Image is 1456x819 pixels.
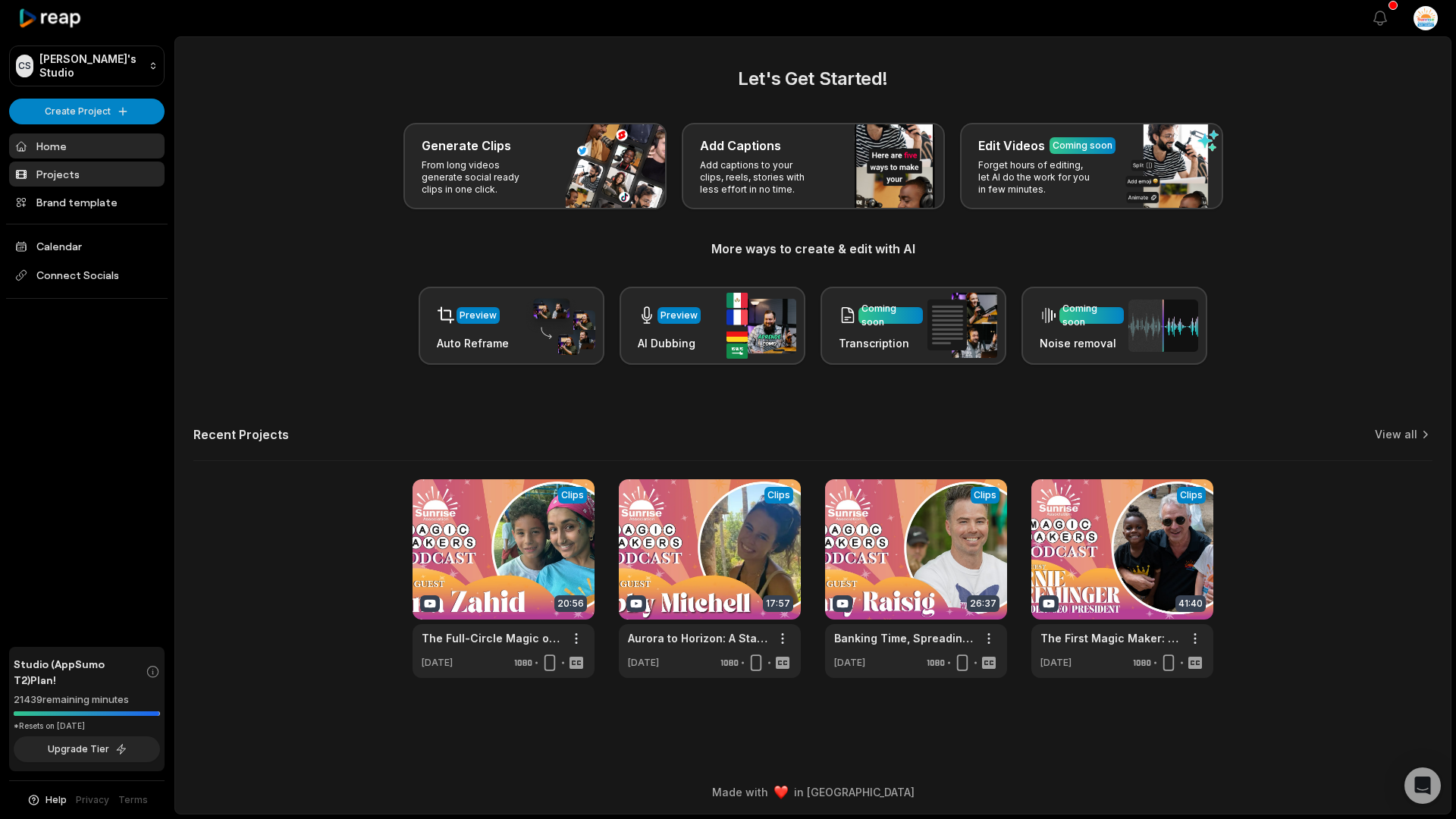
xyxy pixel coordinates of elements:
[118,793,148,807] a: Terms
[189,784,1437,800] div: Made with in [GEOGRAPHIC_DATA]
[661,309,698,322] div: Preview
[16,55,33,77] div: CS
[14,720,160,732] div: *Resets on [DATE]
[839,335,923,351] h3: Transcription
[638,335,701,351] h3: AI Dubbing
[834,630,974,646] a: Banking Time, Spreading Joy: [PERSON_NAME] Sunrise Story - Sunrise Magic Makers Podcast Ep 2
[1404,767,1441,804] div: Open Intercom Messenger
[526,297,595,356] img: auto_reframe.png
[460,309,497,322] div: Preview
[9,99,165,124] button: Create Project
[1128,300,1198,352] img: noise_removal.png
[628,630,767,646] a: Aurora to Horizon: A Staff Member’s Impactful Return to Camp
[193,427,289,442] h2: Recent Projects
[861,302,920,329] div: Coming soon
[774,786,788,799] img: heart emoji
[193,65,1432,93] h2: Let's Get Started!
[422,136,511,155] h3: Generate Clips
[14,656,146,688] span: Studio (AppSumo T2) Plan!
[9,234,165,259] a: Calendar
[1040,630,1180,646] a: The First Magic Maker: [PERSON_NAME] on Founding Sunrise
[422,159,539,196] p: From long videos generate social ready clips in one click.
[437,335,509,351] h3: Auto Reframe
[193,240,1432,258] h3: More ways to create & edit with AI
[978,136,1045,155] h3: Edit Videos
[39,52,143,80] p: [PERSON_NAME]'s Studio
[927,293,997,358] img: transcription.png
[726,293,796,359] img: ai_dubbing.png
[700,159,817,196] p: Add captions to your clips, reels, stories with less effort in no time.
[422,630,561,646] a: The Full-Circle Magic of Sunrise: [PERSON_NAME]’s Story of Joy and Purpose
[1040,335,1124,351] h3: Noise removal
[27,793,67,807] button: Help
[1375,427,1417,442] a: View all
[9,190,165,215] a: Brand template
[45,793,67,807] span: Help
[9,262,165,289] span: Connect Socials
[76,793,109,807] a: Privacy
[978,159,1096,196] p: Forget hours of editing, let AI do the work for you in few minutes.
[14,692,160,708] div: 21439 remaining minutes
[700,136,781,155] h3: Add Captions
[9,162,165,187] a: Projects
[9,133,165,158] a: Home
[14,736,160,762] button: Upgrade Tier
[1053,139,1112,152] div: Coming soon
[1062,302,1121,329] div: Coming soon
